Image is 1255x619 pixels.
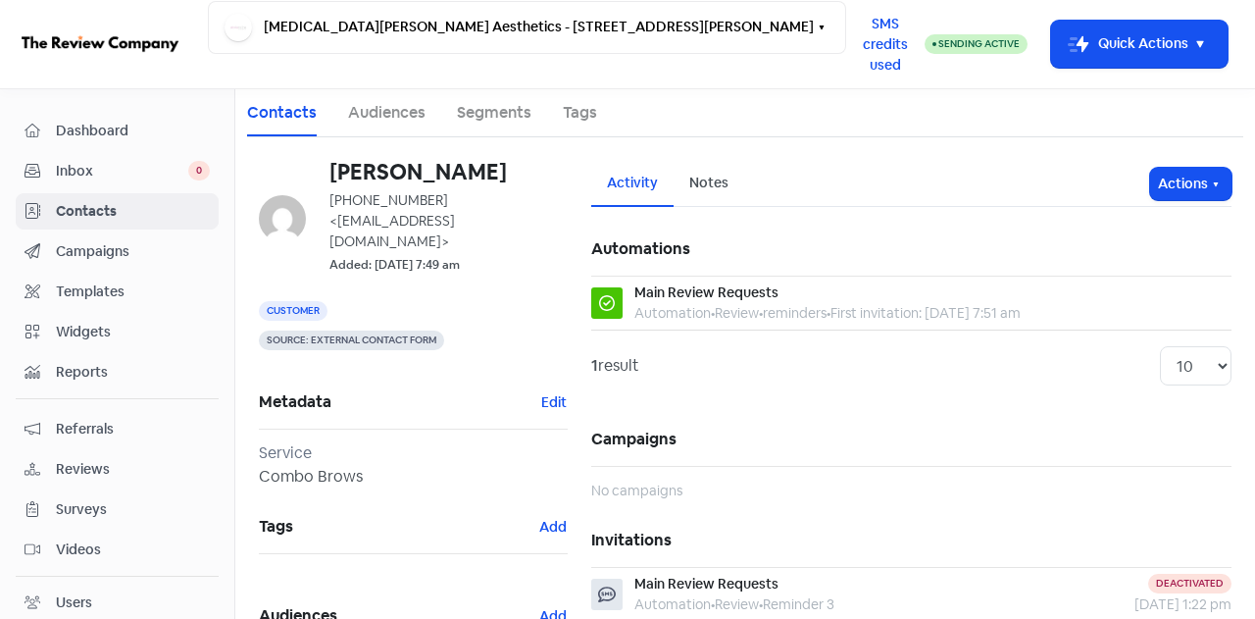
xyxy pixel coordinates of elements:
[563,101,597,125] a: Tags
[16,451,219,488] a: Reviews
[689,173,728,193] div: Notes
[247,101,317,125] a: Contacts
[591,482,682,499] span: No campaigns
[16,314,219,350] a: Widgets
[329,190,568,252] div: [PHONE_NUMBER]
[259,387,540,417] span: Metadata
[259,301,327,321] span: Customer
[634,283,778,303] div: Main Review Requests
[846,32,925,53] a: SMS credits used
[863,14,908,76] span: SMS credits used
[188,161,210,181] span: 0
[56,499,210,520] span: Surveys
[830,304,1021,322] span: First invitation: [DATE] 7:51 am
[56,282,210,302] span: Templates
[56,121,210,141] span: Dashboard
[591,223,1231,276] h5: Automations
[1051,21,1228,68] button: Quick Actions
[16,491,219,528] a: Surveys
[56,540,210,560] span: Videos
[56,459,210,480] span: Reviews
[329,212,455,250] span: <[EMAIL_ADDRESS][DOMAIN_NAME]>
[56,593,92,613] div: Users
[329,161,568,182] h6: [PERSON_NAME]
[16,532,219,568] a: Videos
[16,411,219,447] a: Referrals
[711,595,715,613] b: •
[348,101,426,125] a: Audiences
[259,512,538,542] span: Tags
[16,113,219,149] a: Dashboard
[208,1,846,54] button: [MEDICAL_DATA][PERSON_NAME] Aesthetics - [STREET_ADDRESS][PERSON_NAME]
[16,233,219,270] a: Campaigns
[16,354,219,390] a: Reports
[56,201,210,222] span: Contacts
[591,354,639,378] div: result
[16,153,219,189] a: Inbox 0
[457,101,531,125] a: Segments
[16,193,219,230] a: Contacts
[56,241,210,262] span: Campaigns
[763,304,827,322] span: reminders
[329,256,460,275] small: Added: [DATE] 7:49 am
[938,37,1020,50] span: Sending Active
[259,195,306,242] img: b97c1a83bfaaf27bf1268f823e2db8d4
[607,173,658,193] div: Activity
[827,304,830,322] b: •
[1148,574,1231,593] div: Deactivated
[591,355,598,376] strong: 1
[56,161,188,181] span: Inbox
[591,514,1231,567] h5: Invitations
[538,516,568,539] button: Add
[634,304,711,322] span: Automation
[56,419,210,439] span: Referrals
[540,391,568,414] button: Edit
[634,594,834,615] div: Automation Review Reminder 3
[259,331,444,350] span: Source: External contact form
[591,413,1231,466] h5: Campaigns
[259,441,568,465] div: Service
[759,304,763,322] b: •
[259,465,568,489] div: Combo Brows
[1035,594,1231,615] div: [DATE] 1:22 pm
[711,304,715,322] b: •
[759,595,763,613] b: •
[16,274,219,310] a: Templates
[56,362,210,383] span: Reports
[1150,168,1231,200] button: Actions
[634,575,778,593] span: Main Review Requests
[715,304,759,322] span: Review
[925,32,1028,56] a: Sending Active
[56,322,210,342] span: Widgets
